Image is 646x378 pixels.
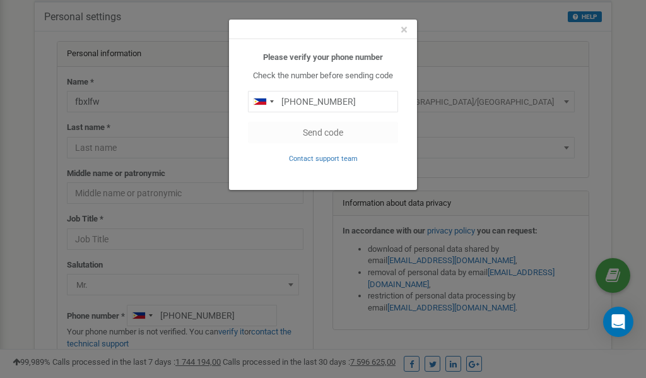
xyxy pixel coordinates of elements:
[248,70,398,82] p: Check the number before sending code
[401,22,408,37] span: ×
[248,122,398,143] button: Send code
[289,153,358,163] a: Contact support team
[263,52,383,62] b: Please verify your phone number
[289,155,358,163] small: Contact support team
[401,23,408,37] button: Close
[603,307,633,337] div: Open Intercom Messenger
[249,92,278,112] div: Telephone country code
[248,91,398,112] input: 0905 123 4567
